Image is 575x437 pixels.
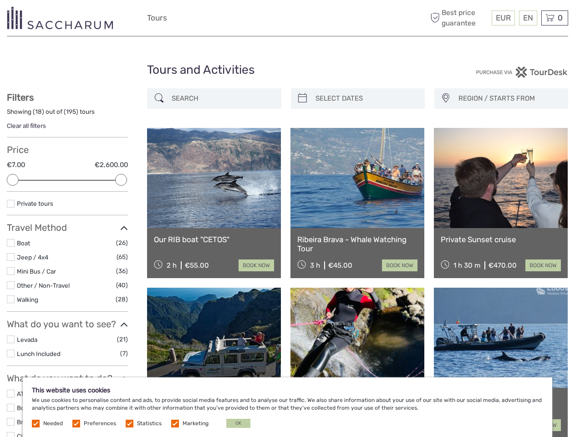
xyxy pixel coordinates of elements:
a: Clear all filters [7,122,46,129]
span: 0 [556,13,564,22]
a: Brewery & Distillery [17,418,72,426]
label: 195 [66,107,76,116]
a: Boat [17,239,30,247]
strong: Filters [7,92,34,103]
label: Needed [43,420,63,427]
a: Boat Tours [17,404,47,412]
a: book now [239,259,274,271]
button: OK [226,419,250,428]
a: book now [525,259,561,271]
label: €7.00 [7,160,25,170]
img: 3281-7c2c6769-d4eb-44b0-bed6-48b5ed3f104e_logo_small.png [7,7,113,29]
span: 2 h [167,261,177,269]
a: Levada [17,336,37,343]
button: Open LiveChat chat widget [105,14,116,25]
label: €2,600.00 [95,160,128,170]
span: 1 h 30 m [453,261,480,269]
a: Tours [147,11,167,25]
label: 18 [35,107,42,116]
a: Private tours [17,200,53,207]
img: PurchaseViaTourDesk.png [476,66,568,78]
div: €45.00 [328,261,352,269]
div: €470.00 [488,261,517,269]
a: Our RIB boat "CETOS" [154,235,274,244]
a: Mini Bus / Car [17,268,56,275]
span: (26) [116,238,128,248]
span: (40) [116,280,128,290]
span: (28) [116,294,128,305]
a: Other / Non-Travel [17,282,70,289]
a: ATV/Quads/Buggies [17,390,75,397]
div: We use cookies to personalise content and ads, to provide social media features and to analyse ou... [23,377,552,437]
a: book now [382,259,417,271]
a: Walking [17,296,38,303]
a: Jeep / 4x4 [17,254,48,261]
span: EUR [496,13,511,22]
div: EN [519,10,537,25]
input: SELECT DATES [312,91,420,107]
h3: What do you want to see? [7,319,128,330]
a: Ribeira Brava - Whale Watching Tour [297,235,417,254]
label: Preferences [84,420,116,427]
span: (65) [117,252,128,262]
h3: Price [7,144,128,155]
span: 3 h [310,261,320,269]
h1: Tours and Activities [147,63,428,77]
div: Showing ( ) out of ( ) tours [7,107,128,122]
h3: What do you want to do? [7,373,128,384]
input: SEARCH [168,91,276,107]
label: Marketing [183,420,209,427]
span: (21) [117,334,128,345]
span: (36) [116,266,128,276]
div: €55.00 [185,261,209,269]
span: (7) [120,348,128,359]
label: Statistics [137,420,162,427]
h5: This website uses cookies [32,386,543,394]
a: Private Sunset cruise [441,235,561,244]
span: Best price guarantee [428,8,489,28]
a: Lunch Included [17,350,61,357]
h3: Travel Method [7,222,128,233]
p: We're away right now. Please check back later! [13,16,103,23]
button: REGION / STARTS FROM [454,91,564,106]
